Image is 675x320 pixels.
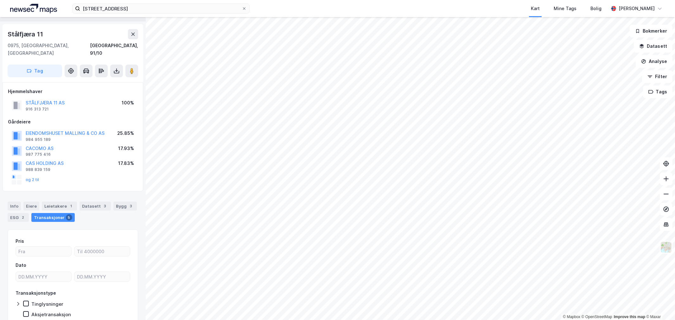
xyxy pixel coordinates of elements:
[582,315,612,319] a: OpenStreetMap
[31,213,75,222] div: Transaksjoner
[642,70,672,83] button: Filter
[16,237,24,245] div: Pris
[8,213,29,222] div: ESG
[563,315,580,319] a: Mapbox
[8,42,90,57] div: 0975, [GEOGRAPHIC_DATA], [GEOGRAPHIC_DATA]
[20,214,26,221] div: 2
[643,290,675,320] div: Kontrollprogram for chat
[102,203,108,209] div: 3
[8,29,44,39] div: Stålfjæra 11
[8,88,138,95] div: Hjemmelshaver
[16,272,71,281] input: DD.MM.YYYY
[531,5,540,12] div: Kart
[118,145,134,152] div: 17.93%
[643,290,675,320] iframe: Chat Widget
[630,25,672,37] button: Bokmerker
[8,65,62,77] button: Tag
[636,55,672,68] button: Analyse
[614,315,645,319] a: Improve this map
[128,203,134,209] div: 3
[16,247,71,256] input: Fra
[74,247,130,256] input: Til 4000000
[26,107,49,112] div: 916 313 721
[23,202,39,210] div: Eiere
[590,5,602,12] div: Bolig
[80,4,242,13] input: Søk på adresse, matrikkel, gårdeiere, leietakere eller personer
[619,5,655,12] div: [PERSON_NAME]
[68,203,74,209] div: 1
[554,5,576,12] div: Mine Tags
[122,99,134,107] div: 100%
[74,272,130,281] input: DD.MM.YYYY
[634,40,672,53] button: Datasett
[8,202,21,210] div: Info
[16,261,26,269] div: Dato
[42,202,77,210] div: Leietakere
[16,289,56,297] div: Transaksjonstype
[31,301,63,307] div: Tinglysninger
[26,137,51,142] div: 984 955 189
[66,214,72,221] div: 5
[26,152,51,157] div: 987 775 416
[31,311,71,317] div: Aksjetransaksjon
[26,167,50,172] div: 988 839 159
[117,129,134,137] div: 25.85%
[10,4,57,13] img: logo.a4113a55bc3d86da70a041830d287a7e.svg
[8,118,138,126] div: Gårdeiere
[80,202,111,210] div: Datasett
[643,85,672,98] button: Tags
[660,241,672,253] img: Z
[113,202,137,210] div: Bygg
[118,160,134,167] div: 17.83%
[90,42,138,57] div: [GEOGRAPHIC_DATA], 91/10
